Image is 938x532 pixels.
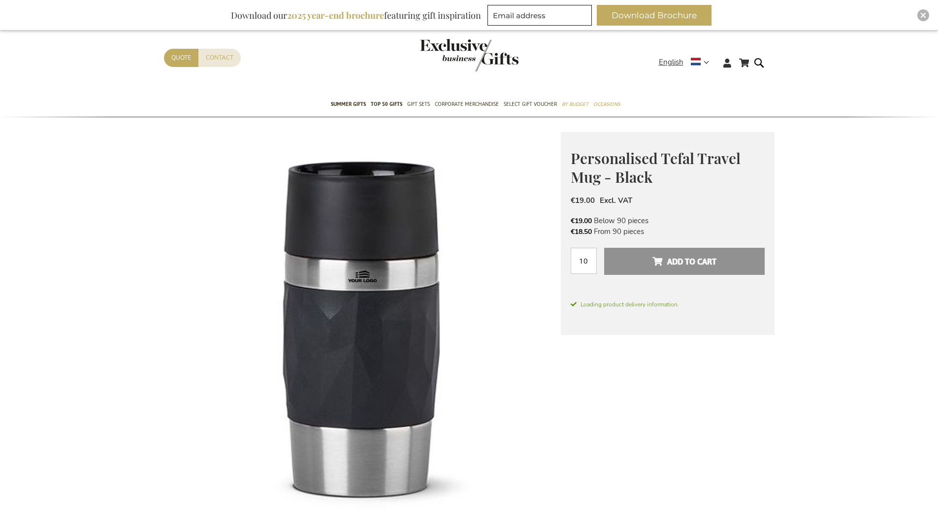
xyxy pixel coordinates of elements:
[597,5,712,26] button: Download Brochure
[164,49,198,67] a: Quote
[198,49,241,67] a: Contact
[371,99,402,109] span: TOP 50 Gifts
[920,12,926,18] img: Close
[504,93,557,117] a: Select Gift Voucher
[562,99,588,109] span: By Budget
[593,93,620,117] a: Occasions
[659,57,683,68] span: English
[600,196,632,205] span: Excl. VAT
[504,99,557,109] span: Select Gift Voucher
[571,215,765,226] li: Below 90 pieces
[571,216,592,226] span: €19.00
[487,5,595,29] form: marketing offers and promotions
[371,93,402,117] a: TOP 50 Gifts
[407,93,430,117] a: Gift Sets
[571,196,595,205] span: €19.00
[420,39,469,71] a: store logo
[571,248,597,274] input: Qty
[226,5,485,26] div: Download our featuring gift inspiration
[571,300,765,309] span: Loading product delivery information.
[420,39,518,71] img: Exclusive Business gifts logo
[571,148,741,187] span: Personalised Tefal Travel Mug - Black
[407,99,430,109] span: Gift Sets
[331,99,366,109] span: Summer Gifts
[917,9,929,21] div: Close
[287,9,384,21] b: 2025 year-end brochure
[571,226,765,237] li: From 90 pieces
[593,99,620,109] span: Occasions
[435,93,499,117] a: Corporate Merchandise
[571,227,592,236] span: €18.50
[164,132,561,529] img: Personalised Tefal Travel Mug - Black
[562,93,588,117] a: By Budget
[331,93,366,117] a: Summer Gifts
[435,99,499,109] span: Corporate Merchandise
[487,5,592,26] input: Email address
